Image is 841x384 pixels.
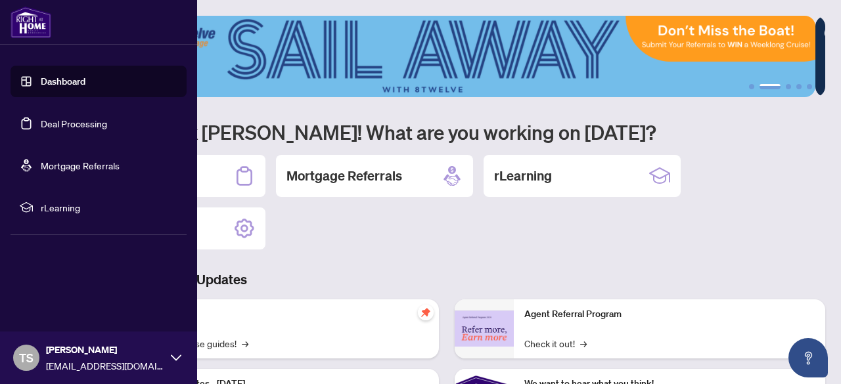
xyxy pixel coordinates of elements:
span: [EMAIL_ADDRESS][DOMAIN_NAME] [46,358,164,373]
img: Agent Referral Program [455,310,514,347]
a: Check it out!→ [524,336,587,351]
img: logo [11,7,51,38]
button: 5 [807,84,812,89]
button: 3 [786,84,791,89]
h2: rLearning [494,167,552,185]
button: Open asap [788,338,828,377]
a: Mortgage Referrals [41,160,120,171]
p: Agent Referral Program [524,307,815,322]
span: [PERSON_NAME] [46,343,164,357]
span: → [242,336,248,351]
a: Deal Processing [41,117,107,129]
span: → [580,336,587,351]
h3: Brokerage & Industry Updates [68,270,825,289]
p: Self-Help [138,307,428,322]
button: 1 [749,84,754,89]
span: TS [19,349,34,367]
button: 2 [760,84,781,89]
span: pushpin [418,305,434,320]
span: rLearning [41,200,177,215]
h2: Mortgage Referrals [286,167,402,185]
button: 4 [796,84,802,89]
h1: Welcome back [PERSON_NAME]! What are you working on [DATE]? [68,119,825,144]
img: Slide 1 [68,16,815,97]
a: Dashboard [41,75,85,87]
